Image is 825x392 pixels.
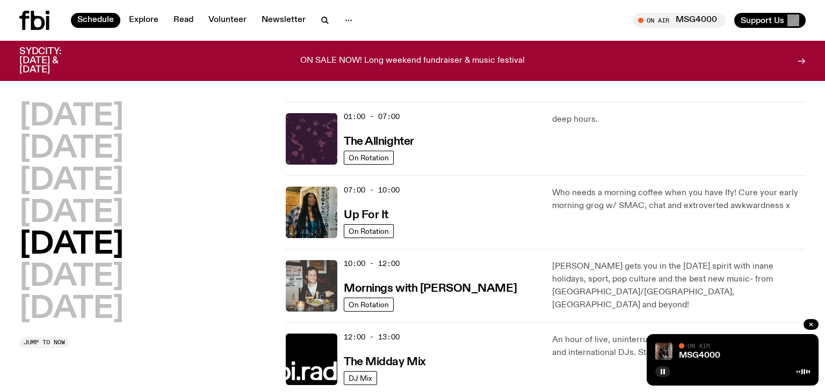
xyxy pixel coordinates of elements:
[344,224,394,238] a: On Rotation
[344,357,426,368] h3: The Midday Mix
[552,113,806,126] p: deep hours.
[19,198,124,228] button: [DATE]
[687,342,710,349] span: On Air
[344,134,414,147] a: The Allnighter
[24,339,65,345] span: Jump to now
[679,351,720,360] a: MSG4000
[344,298,394,312] a: On Rotation
[167,13,200,28] a: Read
[71,13,120,28] a: Schedule
[349,300,389,308] span: On Rotation
[633,13,726,28] button: On AirMSG4000
[344,151,394,165] a: On Rotation
[122,13,165,28] a: Explore
[349,227,389,235] span: On Rotation
[344,281,517,294] a: Mornings with [PERSON_NAME]
[344,332,400,342] span: 12:00 - 13:00
[19,134,124,164] button: [DATE]
[349,374,372,382] span: DJ Mix
[19,262,124,292] button: [DATE]
[344,371,377,385] a: DJ Mix
[286,187,337,238] img: Ify - a Brown Skin girl with black braided twists, looking up to the side with her tongue stickin...
[344,210,388,221] h3: Up For It
[552,187,806,212] p: Who needs a morning coffee when you have Ify! Cure your early morning grog w/ SMAC, chat and extr...
[344,185,400,195] span: 07:00 - 10:00
[19,102,124,132] button: [DATE]
[19,230,124,260] button: [DATE]
[19,337,69,348] button: Jump to now
[344,354,426,368] a: The Midday Mix
[202,13,253,28] a: Volunteer
[255,13,312,28] a: Newsletter
[349,153,389,161] span: On Rotation
[344,112,400,122] span: 01:00 - 07:00
[344,208,388,221] a: Up For It
[344,258,400,269] span: 10:00 - 12:00
[19,294,124,324] button: [DATE]
[19,47,88,75] h3: SYDCITY: [DATE] & [DATE]
[552,260,806,312] p: [PERSON_NAME] gets you in the [DATE] spirit with inane holidays, sport, pop culture and the best ...
[344,283,517,294] h3: Mornings with [PERSON_NAME]
[300,56,525,66] p: ON SALE NOW! Long weekend fundraiser & music festival
[741,16,784,25] span: Support Us
[19,166,124,196] button: [DATE]
[552,334,806,359] p: An hour of live, uninterrupted music from some of the best local and international DJs. Start you...
[286,260,337,312] img: Sam blankly stares at the camera, brightly lit by a camera flash wearing a hat collared shirt and...
[734,13,806,28] button: Support Us
[344,136,414,147] h3: The Allnighter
